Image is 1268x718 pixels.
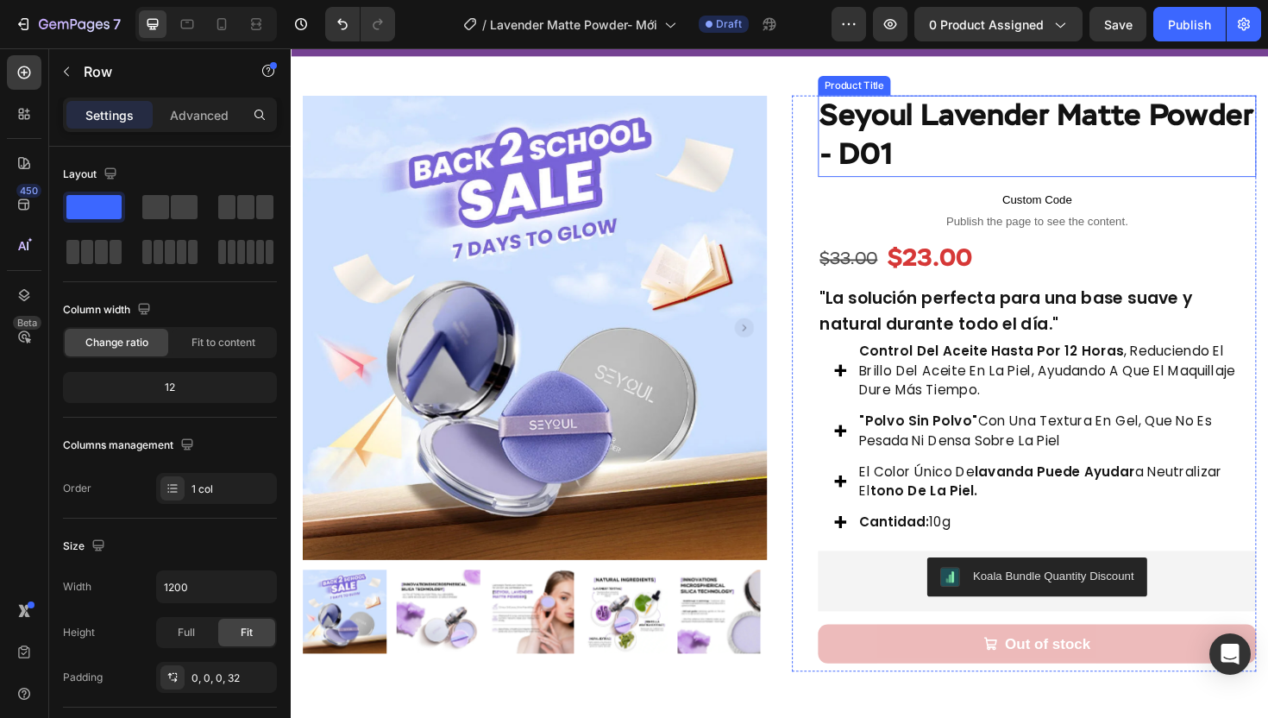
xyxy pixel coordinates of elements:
iframe: Design area [291,48,1268,718]
span: Save [1104,17,1133,32]
strong: "polvo sin polvo" [601,385,728,405]
div: Publish [1168,16,1211,34]
div: Order [63,481,91,496]
div: Product Title [562,32,631,47]
p: 7 [113,14,121,35]
div: Open Intercom Messenger [1209,633,1251,675]
div: $23.00 [630,205,723,242]
div: Undo/Redo [325,7,395,41]
span: con una textura en gel, que no es pesada ni densa sobre la piel [601,385,976,425]
button: Koala Bundle Quantity Discount [674,539,907,581]
strong: "La solución perfecta para una base suave y natural durante todo el día." [560,253,955,304]
p: 10g [601,492,1002,513]
div: 1 col [191,482,273,497]
span: Full [178,625,195,640]
div: 450 [16,184,41,198]
button: Save [1089,7,1146,41]
strong: tono de la piel. [613,459,727,479]
div: 12 [66,375,273,400]
div: Column width [63,299,154,322]
div: Size [63,535,109,558]
span: Lavender Matte Powder- Mới [490,16,657,34]
div: Beta [13,316,41,330]
button: Carousel Next Arrow [470,286,491,306]
span: Change ratio [85,335,148,350]
span: Fit to content [191,335,255,350]
span: Fit [241,625,253,640]
div: Height [63,625,95,640]
span: 0 product assigned [929,16,1044,34]
span: , reduciendo el brillo del aceite en la piel, ayudando a que el maquillaje dure más tiempo. [601,311,1000,372]
span: el color único de a neutralizar el [601,438,986,479]
button: 7 [7,7,129,41]
button: Publish [1153,7,1226,41]
div: Koala Bundle Quantity Discount [722,550,893,568]
strong: control del aceite hasta por 12 horas [601,311,882,331]
button: 0 product assigned [914,7,1083,41]
span: Draft [716,16,742,32]
h1: Seyoul Lavender Matte Powder - D01 [558,50,1022,136]
p: Settings [85,106,134,124]
input: Auto [157,571,276,602]
strong: puede ayudar [790,438,895,458]
img: COGWoM-s-4MDEAE=.png [687,550,708,570]
p: Advanced [170,106,229,124]
span: Custom Code [558,150,1022,171]
span: / [482,16,486,34]
strong: lavanda [725,438,787,458]
div: Layout [63,163,121,186]
p: Row [84,61,230,82]
div: Out of stock [756,617,846,645]
div: Width [63,579,91,595]
span: Publish the page to see the content. [558,174,1022,192]
div: 0, 0, 0, 32 [191,671,273,686]
div: Columns management [63,434,198,457]
button: Out of stock [558,610,1022,652]
div: $33.00 [558,211,623,237]
div: Padding [63,670,103,685]
strong: cantidad: [601,492,676,512]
